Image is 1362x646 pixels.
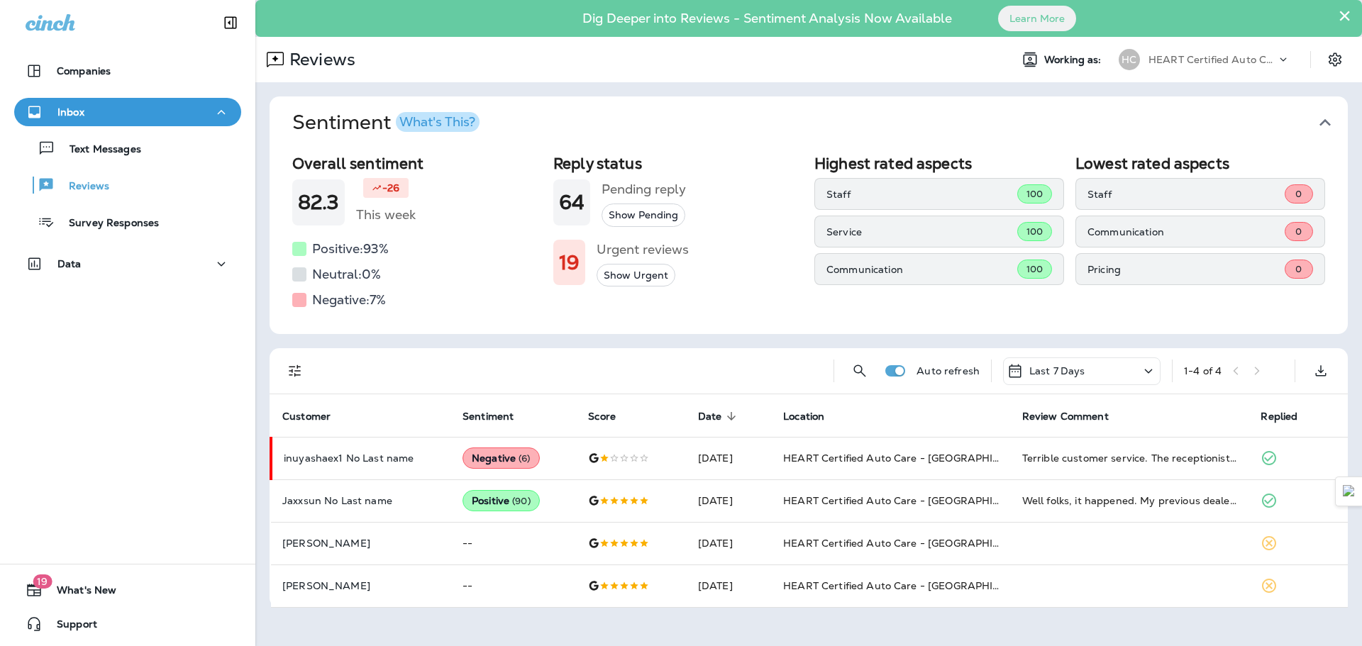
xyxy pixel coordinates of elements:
[687,522,772,564] td: [DATE]
[1022,451,1239,465] div: Terrible customer service. The receptionist is a despotic person who is not interested in satisfy...
[211,9,250,37] button: Collapse Sidebar
[451,522,577,564] td: --
[451,564,577,607] td: --
[14,133,241,163] button: Text Messages
[298,191,339,214] h1: 82.3
[1295,225,1302,238] span: 0
[1322,47,1348,72] button: Settings
[588,410,634,423] span: Score
[519,452,530,464] span: ( 6 )
[43,618,97,635] span: Support
[55,217,159,230] p: Survey Responses
[1087,226,1285,238] p: Communication
[687,437,772,479] td: [DATE]
[1261,411,1297,423] span: Replied
[14,610,241,638] button: Support
[282,411,331,423] span: Customer
[284,49,355,70] p: Reviews
[312,263,381,286] h5: Neutral: 0 %
[292,111,480,135] h1: Sentiment
[783,579,1038,592] span: HEART Certified Auto Care - [GEOGRAPHIC_DATA]
[698,410,741,423] span: Date
[14,207,241,237] button: Survey Responses
[1026,188,1043,200] span: 100
[57,106,84,118] p: Inbox
[1184,365,1222,377] div: 1 - 4 of 4
[1148,54,1276,65] p: HEART Certified Auto Care
[1087,189,1285,200] p: Staff
[57,258,82,269] p: Data
[292,155,542,172] h2: Overall sentiment
[1026,225,1043,238] span: 100
[282,495,440,506] p: Jaxxsun No Last name
[602,178,686,201] h5: Pending reply
[463,447,540,469] div: Negative
[463,490,540,511] div: Positive
[814,155,1064,172] h2: Highest rated aspects
[1022,411,1109,423] span: Review Comment
[1022,494,1239,508] div: Well folks, it happened. My previous dealer serviced Audi A3. One morning on my way to work. My A...
[14,98,241,126] button: Inbox
[1261,410,1316,423] span: Replied
[1295,263,1302,275] span: 0
[281,357,309,385] button: Filters
[1075,155,1325,172] h2: Lowest rated aspects
[826,264,1017,275] p: Communication
[553,155,803,172] h2: Reply status
[270,149,1348,334] div: SentimentWhat's This?
[282,410,349,423] span: Customer
[33,574,52,589] span: 19
[396,112,480,132] button: What's This?
[597,238,689,261] h5: Urgent reviews
[356,204,416,226] h5: This week
[783,494,1038,507] span: HEART Certified Auto Care - [GEOGRAPHIC_DATA]
[1029,365,1085,377] p: Last 7 Days
[1087,264,1285,275] p: Pricing
[281,96,1359,149] button: SentimentWhat's This?
[1022,410,1127,423] span: Review Comment
[1343,485,1356,498] img: Detect Auto
[698,411,722,423] span: Date
[783,411,824,423] span: Location
[463,410,532,423] span: Sentiment
[382,181,399,195] p: -26
[282,580,440,591] p: [PERSON_NAME]
[998,6,1076,31] button: Learn More
[826,226,1017,238] p: Service
[783,452,1038,464] span: HEART Certified Auto Care - [GEOGRAPHIC_DATA]
[57,65,111,77] p: Companies
[14,576,241,604] button: 19What's New
[1338,4,1351,27] button: Close
[541,16,993,21] p: Dig Deeper into Reviews - Sentiment Analysis Now Available
[312,238,389,260] h5: Positive: 93 %
[783,410,843,423] span: Location
[43,584,116,601] span: What's New
[687,564,772,607] td: [DATE]
[282,538,440,549] p: [PERSON_NAME]
[312,289,386,311] h5: Negative: 7 %
[917,365,980,377] p: Auto refresh
[1044,54,1104,66] span: Working as:
[783,537,1038,550] span: HEART Certified Auto Care - [GEOGRAPHIC_DATA]
[687,479,772,522] td: [DATE]
[55,143,141,157] p: Text Messages
[559,251,580,274] h1: 19
[602,204,685,227] button: Show Pending
[597,264,675,287] button: Show Urgent
[559,191,585,214] h1: 64
[463,411,514,423] span: Sentiment
[55,180,109,194] p: Reviews
[1026,263,1043,275] span: 100
[14,57,241,85] button: Companies
[1119,49,1140,70] div: HC
[588,411,616,423] span: Score
[1295,188,1302,200] span: 0
[512,495,531,507] span: ( 90 )
[399,116,475,128] div: What's This?
[1307,357,1335,385] button: Export as CSV
[14,170,241,200] button: Reviews
[284,452,440,464] p: inuyashaex1 No Last name
[826,189,1017,200] p: Staff
[846,357,874,385] button: Search Reviews
[14,250,241,278] button: Data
